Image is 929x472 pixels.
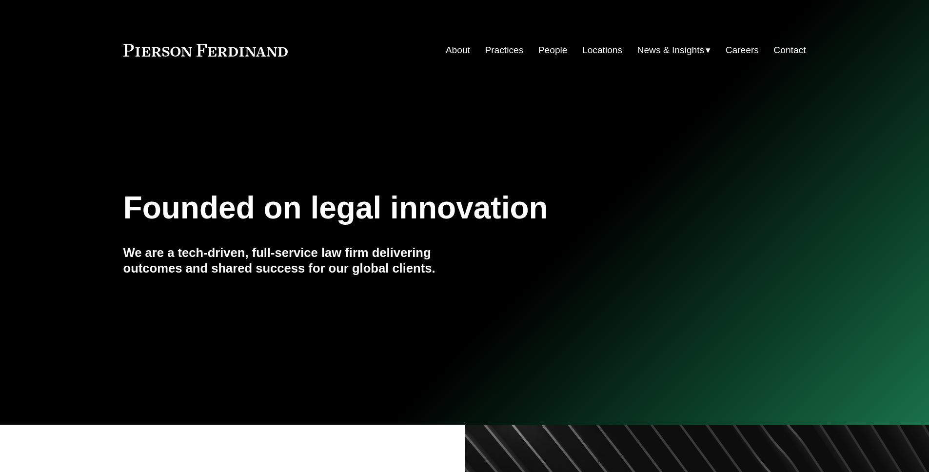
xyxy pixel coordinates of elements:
a: folder dropdown [637,41,711,59]
span: News & Insights [637,42,705,59]
a: Practices [485,41,523,59]
a: Careers [726,41,759,59]
h1: Founded on legal innovation [123,190,692,226]
a: Locations [582,41,622,59]
a: Contact [773,41,806,59]
a: People [538,41,568,59]
a: About [446,41,470,59]
h4: We are a tech-driven, full-service law firm delivering outcomes and shared success for our global... [123,245,465,276]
